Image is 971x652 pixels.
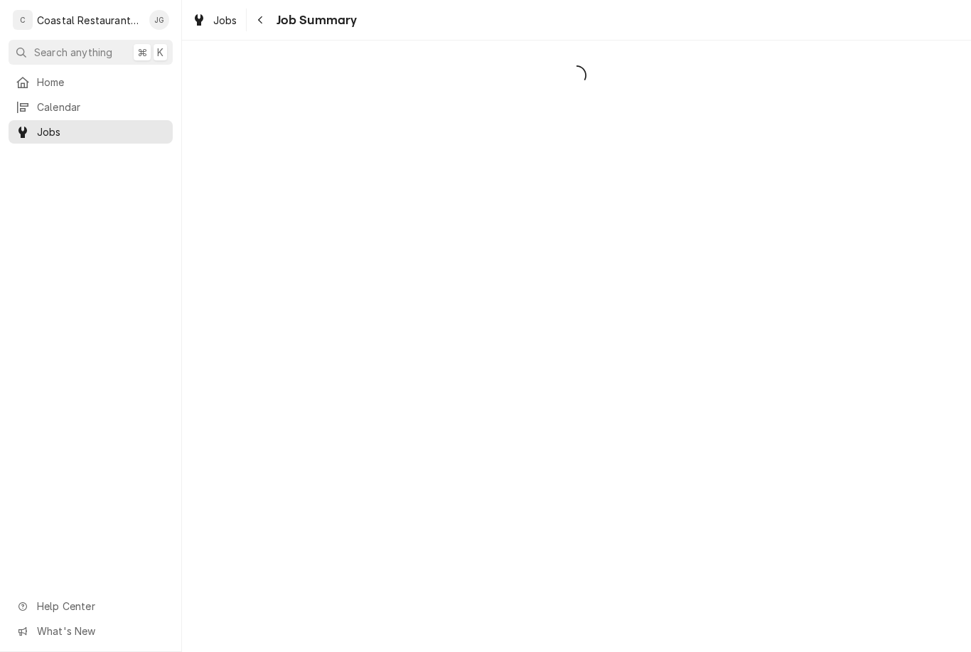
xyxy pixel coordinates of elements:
[37,624,164,638] span: What's New
[157,45,163,60] span: K
[9,95,173,119] a: Calendar
[149,10,169,30] div: James Gatton's Avatar
[13,10,33,30] div: C
[182,60,971,90] span: Loading...
[37,599,164,614] span: Help Center
[37,75,166,90] span: Home
[9,40,173,65] button: Search anything⌘K
[186,9,243,32] a: Jobs
[9,594,173,618] a: Go to Help Center
[37,100,166,114] span: Calendar
[250,9,272,31] button: Navigate back
[9,120,173,144] a: Jobs
[9,619,173,643] a: Go to What's New
[272,11,358,30] span: Job Summary
[9,70,173,94] a: Home
[37,124,166,139] span: Jobs
[37,13,141,28] div: Coastal Restaurant Repair
[34,45,112,60] span: Search anything
[137,45,147,60] span: ⌘
[149,10,169,30] div: JG
[213,13,237,28] span: Jobs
